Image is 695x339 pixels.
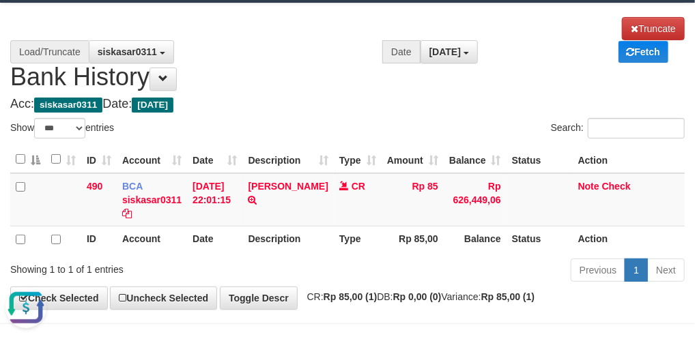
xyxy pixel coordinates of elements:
button: [DATE] [421,40,478,63]
th: Status [507,146,573,173]
th: Balance [444,226,507,253]
select: Showentries [34,118,85,138]
th: Rp 85,00 [382,226,444,253]
th: Date [187,226,242,253]
span: siskasar0311 [34,98,102,113]
th: ID: activate to sort column ascending [81,146,117,173]
th: Date: activate to sort column ascending [187,146,242,173]
div: Load/Truncate [10,40,89,63]
a: Truncate [622,17,685,40]
th: Description: activate to sort column ascending [243,146,334,173]
a: Note [578,181,599,192]
strong: Rp 85,00 (1) [481,291,535,302]
a: Check [602,181,631,192]
span: siskasar0311 [98,46,157,57]
a: Uncheck Selected [110,286,217,310]
td: [DATE] 22:01:15 [187,173,242,226]
button: siskasar0311 [89,40,174,63]
div: Date [382,40,421,63]
a: Fetch [619,41,668,63]
th: Description [243,226,334,253]
strong: Rp 85,00 (1) [324,291,378,302]
th: Type: activate to sort column ascending [334,146,382,173]
a: Check Selected [10,286,108,310]
th: Amount: activate to sort column ascending [382,146,444,173]
th: Type [334,226,382,253]
td: Rp 626,449,06 [444,173,507,226]
a: siskasar0311 [122,194,182,205]
th: Action [573,146,685,173]
a: Copy siskasar0311 to clipboard [122,208,132,219]
th: Action [573,226,685,253]
a: Next [647,259,685,282]
label: Search: [551,118,685,138]
span: CR [352,181,365,192]
th: Status [507,226,573,253]
input: Search: [588,118,685,138]
th: : activate to sort column ascending [46,146,81,173]
td: Rp 85 [382,173,444,226]
span: CR: DB: Variance: [300,291,535,302]
button: Open LiveChat chat widget [5,5,46,46]
div: Showing 1 to 1 of 1 entries [10,257,279,276]
h4: Acc: Date: [10,98,685,111]
th: ID [81,226,117,253]
th: : activate to sort column descending [10,146,46,173]
h1: Bank History [10,17,685,91]
label: Show entries [10,118,114,138]
th: Balance: activate to sort column ascending [444,146,507,173]
th: Account: activate to sort column ascending [117,146,187,173]
a: Toggle Descr [220,286,298,310]
span: [DATE] [429,46,461,57]
strong: Rp 0,00 (0) [393,291,442,302]
a: 1 [625,259,648,282]
span: BCA [122,181,143,192]
th: Account [117,226,187,253]
span: [DATE] [132,98,173,113]
a: [PERSON_NAME] [249,181,328,192]
a: Previous [571,259,625,282]
span: 490 [87,181,102,192]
